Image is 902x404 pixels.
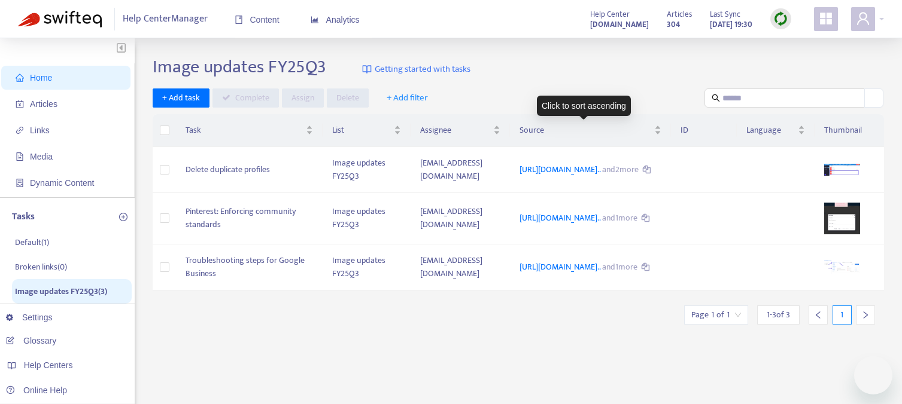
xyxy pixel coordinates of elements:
span: left [814,311,822,319]
span: Home [30,73,52,82]
th: Language [737,114,815,147]
span: area-chart [311,16,319,24]
span: Assignee [420,124,491,137]
p: Tasks [12,210,35,224]
button: Assign [282,88,324,108]
span: + Add filter [387,91,428,105]
span: Help Center [590,8,630,21]
span: Content [235,15,280,25]
span: appstore [819,11,833,26]
a: [URL][DOMAIN_NAME].. [520,211,602,225]
a: Glossary [6,336,56,345]
span: right [861,311,870,319]
span: Media [30,152,53,161]
img: sync.dc5367851b00ba804db3.png [773,11,788,26]
span: account-book [16,100,24,108]
p: Broken links ( 0 ) [15,261,67,273]
span: Getting started with tasks [375,63,470,76]
strong: [DATE] 19:30 [710,18,752,31]
span: and 2 more [602,163,639,176]
span: and 1 more [602,211,637,225]
button: Complete [212,88,279,108]
span: user [856,11,870,26]
span: container [16,179,24,187]
td: [EMAIL_ADDRESS][DOMAIN_NAME] [411,244,510,290]
td: Image updates FY25Q3 [323,193,411,244]
td: Image updates FY25Q3 [323,147,411,193]
div: Click to sort ascending [537,96,631,116]
td: Troubleshooting steps for Google Business [176,244,323,290]
span: and 1 more [602,260,637,274]
span: Dynamic Content [30,178,94,188]
td: [EMAIL_ADDRESS][DOMAIN_NAME] [411,147,510,193]
span: Language [746,124,795,137]
a: Online Help [6,385,67,395]
span: List [332,124,391,137]
td: Delete duplicate profiles [176,147,323,193]
span: book [235,16,243,24]
span: 1 - 3 of 3 [767,308,790,321]
button: Delete [327,88,369,108]
a: [URL][DOMAIN_NAME].. [520,163,602,176]
th: Thumbnail [815,114,884,147]
img: media-preview [824,260,860,274]
span: link [16,126,24,134]
span: search [712,94,720,102]
span: Source [520,124,652,137]
span: Last Sync [710,8,740,21]
td: Pinterest: Enforcing community standards [176,193,323,244]
img: media-preview [824,203,860,234]
p: Image updates FY25Q3 ( 3 ) [15,285,107,298]
span: Help Centers [24,360,73,370]
a: Settings [6,313,53,322]
span: plus-circle [119,213,127,221]
button: + Add task [153,88,209,108]
span: Help Center Manager [123,8,208,30]
td: [EMAIL_ADDRESS][DOMAIN_NAME] [411,193,510,244]
th: Task [176,114,323,147]
th: ID [671,114,737,147]
td: Image updates FY25Q3 [323,244,411,290]
span: Links [30,126,50,135]
span: Articles [30,99,57,109]
strong: 304 [667,18,680,31]
span: Analytics [311,15,360,25]
span: home [16,74,24,82]
img: Swifteq [18,11,102,27]
th: Source [510,114,671,147]
span: file-image [16,152,24,161]
th: List [323,114,411,147]
a: Getting started with tasks [362,56,470,82]
a: [DOMAIN_NAME] [590,17,649,31]
img: media-preview [824,164,860,176]
button: + Add filter [378,88,437,108]
img: image-link [362,65,372,74]
a: [URL][DOMAIN_NAME].. [520,260,602,274]
strong: [DOMAIN_NAME] [590,18,649,31]
p: Default ( 1 ) [15,236,49,249]
th: Assignee [411,114,510,147]
div: 1 [833,305,852,325]
iframe: Button to launch messaging window [854,356,892,394]
span: Task [186,124,303,137]
span: Articles [667,8,692,21]
h2: Image updates FY25Q3 [153,56,326,78]
span: + Add task [162,91,200,105]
